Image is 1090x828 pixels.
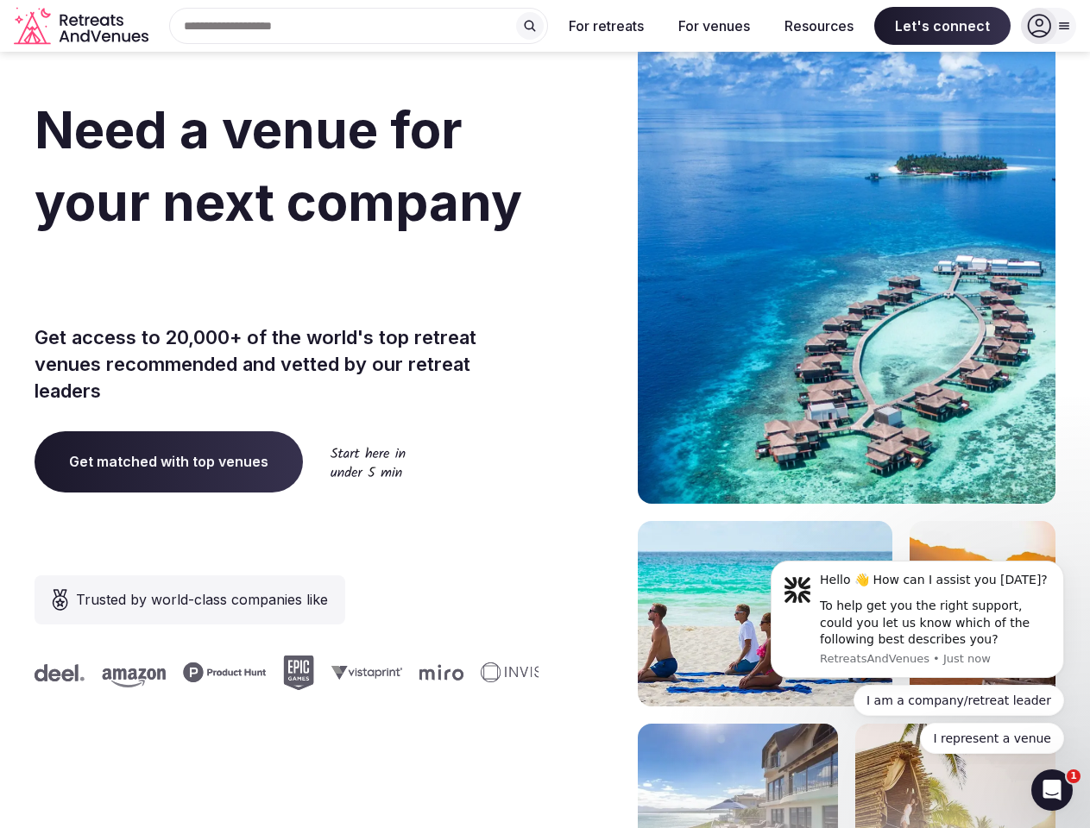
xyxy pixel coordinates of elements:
svg: Vistaprint company logo [331,665,401,680]
button: Resources [771,7,867,45]
img: Start here in under 5 min [331,447,406,477]
button: For retreats [555,7,658,45]
svg: Invisible company logo [480,662,575,683]
iframe: Intercom live chat [1031,769,1073,811]
svg: Retreats and Venues company logo [14,7,152,46]
svg: Epic Games company logo [282,655,313,690]
a: Get matched with top venues [35,431,303,492]
span: Trusted by world-class companies like [76,589,328,610]
svg: Miro company logo [419,664,463,681]
span: Let's connect [874,7,1011,45]
p: Get access to 20,000+ of the world's top retreat venues recommended and vetted by our retreat lea... [35,324,539,404]
button: For venues [665,7,764,45]
a: Visit the homepage [14,7,152,46]
span: Need a venue for your next company [35,98,522,233]
img: yoga on tropical beach [638,521,892,706]
iframe: Intercom notifications message [745,545,1090,764]
svg: Deel company logo [34,664,84,681]
span: 1 [1067,769,1081,783]
img: woman sitting in back of truck with camels [910,521,1055,706]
